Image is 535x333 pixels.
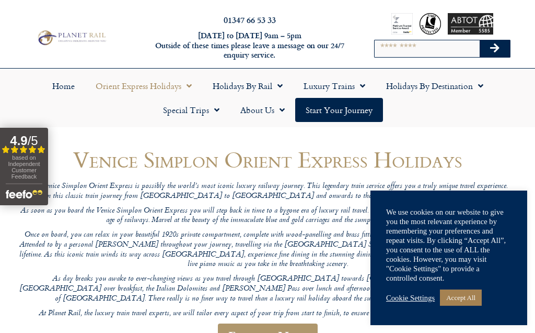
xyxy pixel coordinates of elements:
[17,182,518,201] p: The Venice Simplon Orient Express is possibly the world’s most iconic luxury railway journey. Thi...
[5,74,530,122] nav: Menu
[224,14,276,26] a: 01347 66 53 33
[17,147,518,172] h1: Venice Simplon Orient Express Holidays
[85,74,202,98] a: Orient Express Holidays
[202,74,293,98] a: Holidays by Rail
[153,98,230,122] a: Special Trips
[293,74,376,98] a: Luxury Trains
[386,293,435,303] a: Cookie Settings
[145,31,354,60] h6: [DATE] to [DATE] 9am – 5pm Outside of these times please leave a message on our 24/7 enquiry serv...
[42,74,85,98] a: Home
[17,230,518,270] p: Once on board, you can relax in your beautiful 1920s private compartment, complete with wood-pane...
[480,40,510,57] button: Search
[295,98,383,122] a: Start your Journey
[35,29,108,47] img: Planet Rail Train Holidays Logo
[17,274,518,304] p: As day breaks you awake to ever-changing views as you travel through [GEOGRAPHIC_DATA] towards [G...
[376,74,494,98] a: Holidays by Destination
[17,206,518,226] p: As soon as you board the Venice Simplon Orient Express you will step back in time to a bygone era...
[386,207,511,283] div: We use cookies on our website to give you the most relevant experience by remembering your prefer...
[17,309,518,319] p: At Planet Rail, the luxury train travel experts, we will tailor every aspect of your trip from st...
[440,290,482,306] a: Accept All
[230,98,295,122] a: About Us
